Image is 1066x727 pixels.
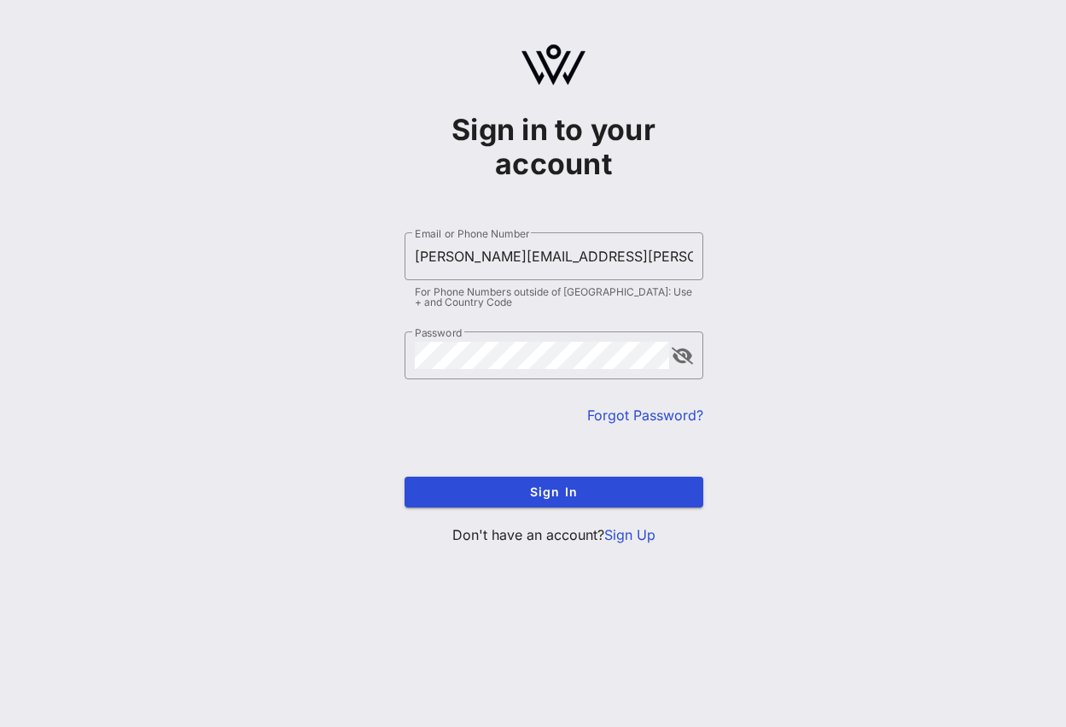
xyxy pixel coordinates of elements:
label: Email or Phone Number [415,227,529,240]
span: Sign In [418,484,690,499]
p: Don't have an account? [405,525,703,545]
div: For Phone Numbers outside of [GEOGRAPHIC_DATA]: Use + and Country Code [415,287,693,308]
label: Password [415,326,463,339]
h1: Sign in to your account [405,113,703,181]
a: Sign Up [604,526,655,543]
button: append icon [672,348,693,365]
a: Forgot Password? [587,407,703,424]
button: Sign In [405,477,703,507]
img: logo.svg [521,44,585,85]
